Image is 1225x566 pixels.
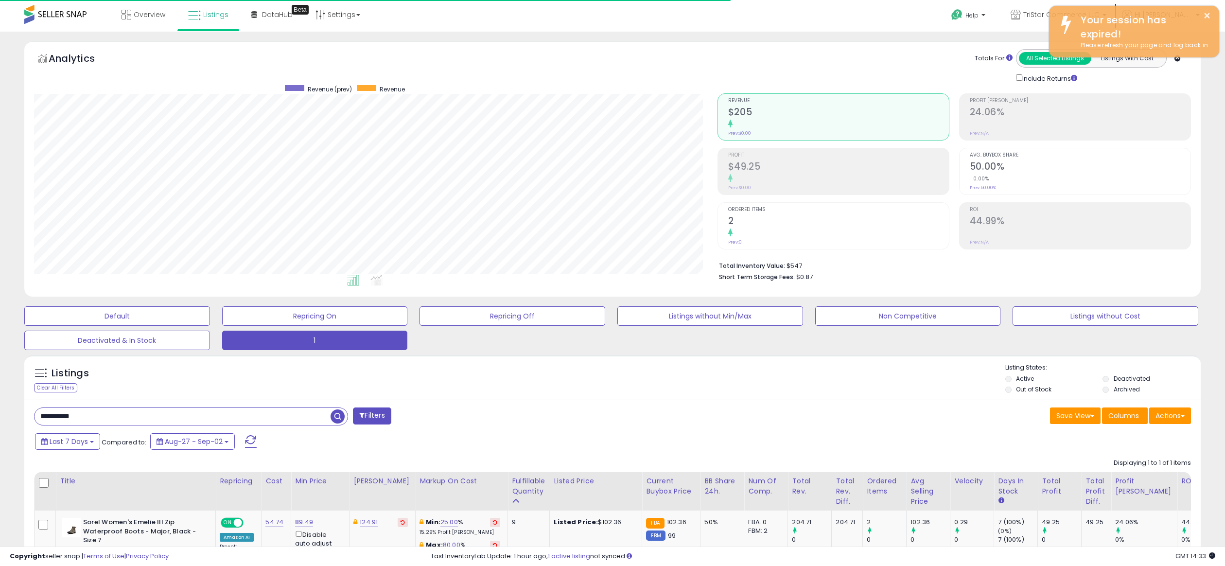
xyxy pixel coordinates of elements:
button: Columns [1102,407,1148,424]
div: Min Price [295,476,345,486]
button: × [1203,10,1211,22]
div: Include Returns [1009,72,1089,84]
button: Aug-27 - Sep-02 [150,433,235,450]
a: 1 active listing [548,551,590,561]
div: Current Buybox Price [646,476,696,496]
small: Days In Stock. [998,496,1004,505]
div: 24.06% [1115,518,1177,527]
span: Compared to: [102,438,146,447]
span: ROI [970,207,1190,212]
span: Profit [PERSON_NAME] [970,98,1190,104]
b: Min: [426,517,440,527]
div: 7 (100%) [998,518,1037,527]
button: Last 7 Days [35,433,100,450]
div: FBA: 0 [748,518,780,527]
b: Total Inventory Value: [719,262,785,270]
span: DataHub [262,10,293,19]
div: 0 [1042,535,1081,544]
span: Listings [203,10,228,19]
img: 31AmIo21wuL._SL40_.jpg [62,518,81,537]
small: (0%) [998,527,1012,535]
li: $547 [719,259,1184,271]
div: Total Profit Diff. [1085,476,1107,507]
div: Ordered Items [867,476,902,496]
b: Max: [426,540,443,549]
label: Archived [1114,385,1140,393]
button: Filters [353,407,391,424]
label: Deactivated [1114,374,1150,383]
a: Terms of Use [83,551,124,561]
span: Avg. Buybox Share [970,153,1190,158]
button: Listings without Min/Max [617,306,803,326]
div: 204.71 [792,518,831,527]
div: FBM: 2 [748,527,780,535]
div: Total Rev. Diff. [836,476,858,507]
h2: 50.00% [970,161,1190,174]
div: seller snap | | [10,552,169,561]
span: 99 [668,531,676,540]
div: Listed Price [554,476,638,486]
th: The percentage added to the cost of goods (COGS) that forms the calculator for Min & Max prices. [416,472,508,511]
div: 44.99% [1181,518,1221,527]
span: $0.87 [796,272,813,282]
div: 49.25 [1042,518,1081,527]
a: 80.00 [443,540,460,550]
div: Total Rev. [792,476,827,496]
span: OFF [242,519,258,527]
button: Repricing Off [420,306,605,326]
div: 0 [867,535,906,544]
i: This overrides the store level max markup for this listing [420,542,423,548]
p: Listing States: [1005,363,1201,372]
small: Prev: $0.00 [728,185,751,191]
div: Velocity [954,476,990,486]
div: Days In Stock [998,476,1033,496]
span: Help [965,11,979,19]
div: [PERSON_NAME] [353,476,411,486]
i: Revert to store-level Max Markup [493,543,497,548]
div: Last InventoryLab Update: 1 hour ago, not synced. [432,552,1215,561]
button: Default [24,306,210,326]
button: All Selected Listings [1019,52,1091,65]
i: Revert to store-level Min Markup [493,520,497,525]
div: Title [60,476,211,486]
b: Listed Price: [554,517,598,527]
span: Profit [728,153,949,158]
div: $102.36 [554,518,634,527]
div: Totals For [975,54,1013,63]
a: Help [944,1,995,32]
i: Revert to store-level Dynamic Max Price [401,520,405,525]
strong: Copyright [10,551,45,561]
span: Aug-27 - Sep-02 [165,437,223,446]
div: Tooltip anchor [292,5,309,15]
div: Please refresh your page and log back in [1073,41,1212,50]
small: FBA [646,518,664,529]
div: 9 [512,518,542,527]
div: % [420,541,500,559]
button: Deactivated & In Stock [24,331,210,350]
span: Last 7 Days [50,437,88,446]
div: Markup on Cost [420,476,504,486]
div: Cost [265,476,287,486]
p: 15.29% Profit [PERSON_NAME] [420,529,500,536]
label: Active [1016,374,1034,383]
div: Num of Comp. [748,476,784,496]
div: Profit [PERSON_NAME] [1115,476,1173,496]
span: TriStar Commerce LLC [1023,10,1100,19]
small: Prev: 50.00% [970,185,996,191]
span: Columns [1108,411,1139,421]
h2: $49.25 [728,161,949,174]
button: Save View [1050,407,1101,424]
div: Your session has expired! [1073,13,1212,41]
span: Revenue [728,98,949,104]
a: 25.00 [440,517,458,527]
span: ON [222,519,234,527]
i: This overrides the store level min markup for this listing [420,519,423,525]
div: Fulfillable Quantity [512,476,545,496]
div: Amazon AI [220,533,254,542]
div: 102.36 [910,518,950,527]
span: Ordered Items [728,207,949,212]
div: 204.71 [836,518,855,527]
div: Displaying 1 to 1 of 1 items [1114,459,1191,468]
div: 0% [1181,535,1221,544]
button: Actions [1149,407,1191,424]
